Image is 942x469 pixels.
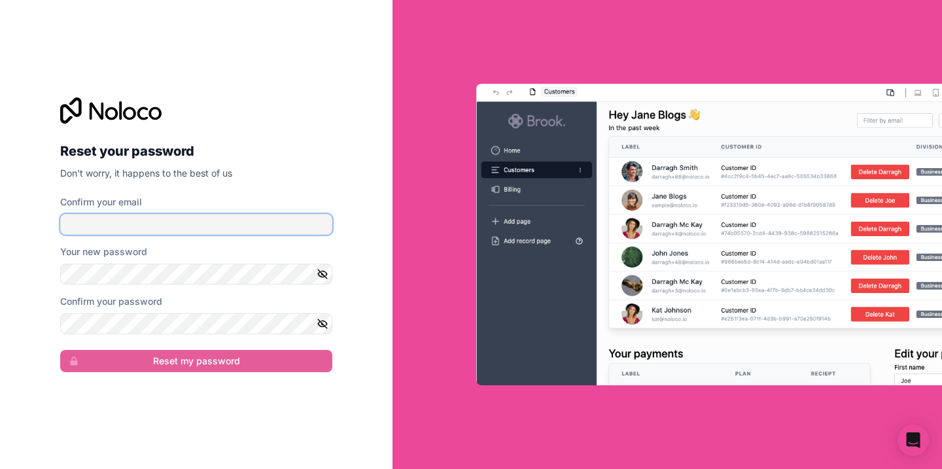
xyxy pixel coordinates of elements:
[60,139,332,163] h2: Reset your password
[60,264,332,285] input: Password
[60,350,332,372] button: Reset my password
[60,167,332,180] p: Don't worry, it happens to the best of us
[60,295,162,308] label: Confirm your password
[60,245,147,258] label: Your new password
[60,196,142,209] label: Confirm your email
[898,425,929,456] div: Open Intercom Messenger
[60,313,332,334] input: Confirm password
[60,214,332,235] input: Email address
